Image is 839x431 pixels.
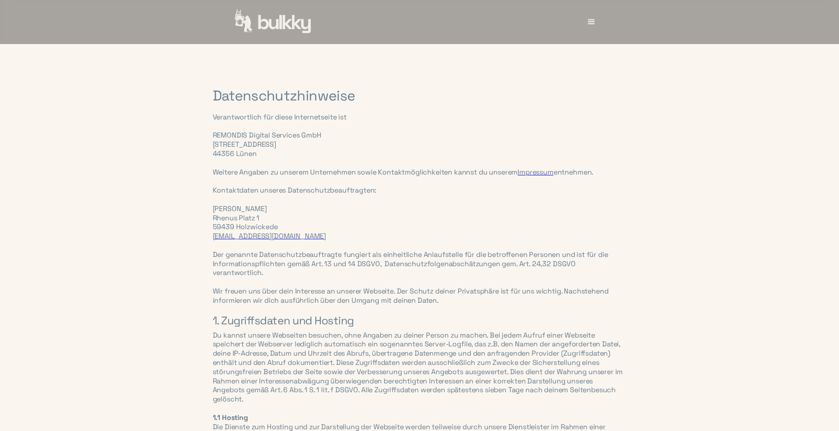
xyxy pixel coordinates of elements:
div: Verantwortlich für diese Internetseite ist REMONDIS Digital Services GmbH [STREET_ADDRESS] 44356 ... [213,113,627,305]
a: Impressum [517,167,554,177]
h1: Datenschutzhinweise [213,88,627,104]
div: menu [578,9,605,35]
h1: 1. Zugriffsdaten und Hosting [213,314,627,327]
strong: [EMAIL_ADDRESS][DOMAIN_NAME] ‍ [213,231,326,241]
a: home [235,9,312,35]
a: [EMAIL_ADDRESS][DOMAIN_NAME]‍ [213,231,326,241]
strong: 1.1 Hosting [213,413,248,422]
